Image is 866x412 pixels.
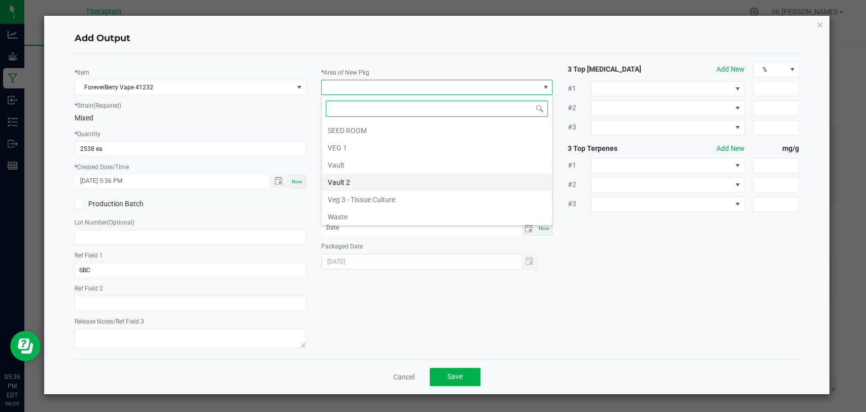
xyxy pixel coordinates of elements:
span: #1 [568,160,591,171]
span: #3 [568,122,591,133]
label: Production Batch [75,199,183,209]
li: Vault [322,156,552,174]
label: Lot Number [75,218,134,227]
span: Now [292,179,302,184]
span: #2 [568,103,591,113]
span: #1 [568,83,591,94]
li: Vault 2 [322,174,552,191]
label: Ref Field 1 [75,251,103,260]
span: Toggle popup [269,175,289,187]
span: Save [447,372,463,381]
button: Add New [716,143,745,154]
li: SEED ROOM [322,122,552,139]
li: Waste [322,208,552,226]
span: (Optional) [107,219,134,226]
input: Date [321,221,522,234]
input: Created Datetime [75,175,259,187]
button: Save [430,368,480,386]
span: % [753,62,786,77]
label: Quantity [77,130,100,139]
strong: 3 Top [MEDICAL_DATA] [568,64,660,75]
span: (Required) [93,102,121,109]
iframe: Resource center [10,331,41,361]
button: Add New [716,64,745,75]
label: Packaged Date [321,242,363,251]
label: Created Date/Time [77,163,129,172]
strong: 3 Top Terpenes [568,143,660,154]
label: Strain [77,101,121,110]
strong: mg/g [753,143,799,154]
label: Area of New Pkg [324,68,369,77]
span: Mixed [75,114,93,122]
label: Release Notes/Ref Field 3 [75,317,144,326]
span: ForeverBerry Vape 41232 [75,80,293,94]
li: Veg 3 - Tissue Culture [322,191,552,208]
span: Toggle calendar [522,221,536,236]
h4: Add Output [75,32,799,45]
label: Ref Field 2 [75,284,103,293]
span: Now [539,226,549,231]
label: Item [77,68,89,77]
span: #2 [568,179,591,190]
a: Cancel [393,372,414,382]
li: VEG 1 [322,139,552,156]
span: #3 [568,199,591,209]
